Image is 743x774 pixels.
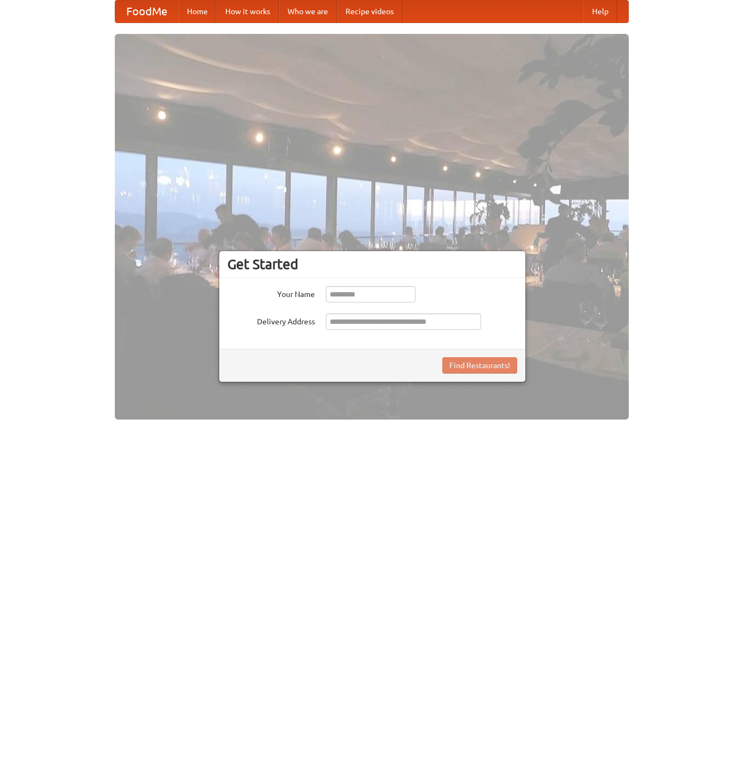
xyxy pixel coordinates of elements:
[279,1,337,22] a: Who we are
[227,286,315,300] label: Your Name
[583,1,617,22] a: Help
[115,1,178,22] a: FoodMe
[337,1,402,22] a: Recipe videos
[227,313,315,327] label: Delivery Address
[442,357,517,374] button: Find Restaurants!
[178,1,217,22] a: Home
[227,256,517,272] h3: Get Started
[217,1,279,22] a: How it works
